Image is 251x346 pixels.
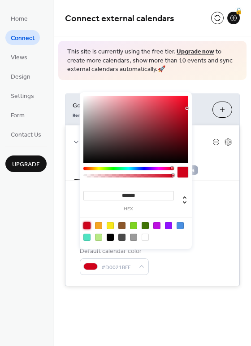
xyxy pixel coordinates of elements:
a: Contact Us [5,127,47,142]
div: #7ED321 [130,222,137,229]
div: #50E3C2 [83,234,91,241]
span: Google Calendar [73,101,205,110]
span: Remove [73,112,90,118]
div: #B8E986 [95,234,102,241]
span: Form [11,111,25,120]
span: Views [11,53,27,62]
span: #D0021BFF [101,262,134,272]
span: Settings [11,92,34,101]
span: Design [11,72,30,82]
div: Default calendar color [80,247,147,256]
a: Settings [5,88,39,103]
div: #FFFFFF [142,234,149,241]
div: #000000 [107,234,114,241]
span: Contact Us [11,130,41,140]
a: Upgrade now [177,46,214,58]
a: Views [5,49,33,64]
div: #F8E71C [107,222,114,229]
div: #BD10E0 [153,222,160,229]
a: Form [5,107,30,122]
div: #4A4A4A [118,234,125,241]
div: #8B572A [118,222,125,229]
div: #417505 [142,222,149,229]
span: Connect external calendars [65,10,174,27]
div: #9013FE [165,222,172,229]
span: This site is currently using the free tier. to create more calendars, show more than 10 events an... [67,48,238,74]
div: #F5A623 [95,222,102,229]
span: Upgrade [12,160,40,169]
button: Upgrade [5,155,47,172]
div: #D0021B [83,222,91,229]
span: Home [11,14,28,24]
a: Connect [5,30,40,45]
span: Connect [11,34,35,43]
div: #4A90E2 [177,222,184,229]
button: Settings [74,159,108,180]
div: #9B9B9B [130,234,137,241]
label: hex [83,207,174,212]
a: Home [5,11,33,26]
a: Design [5,69,36,84]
